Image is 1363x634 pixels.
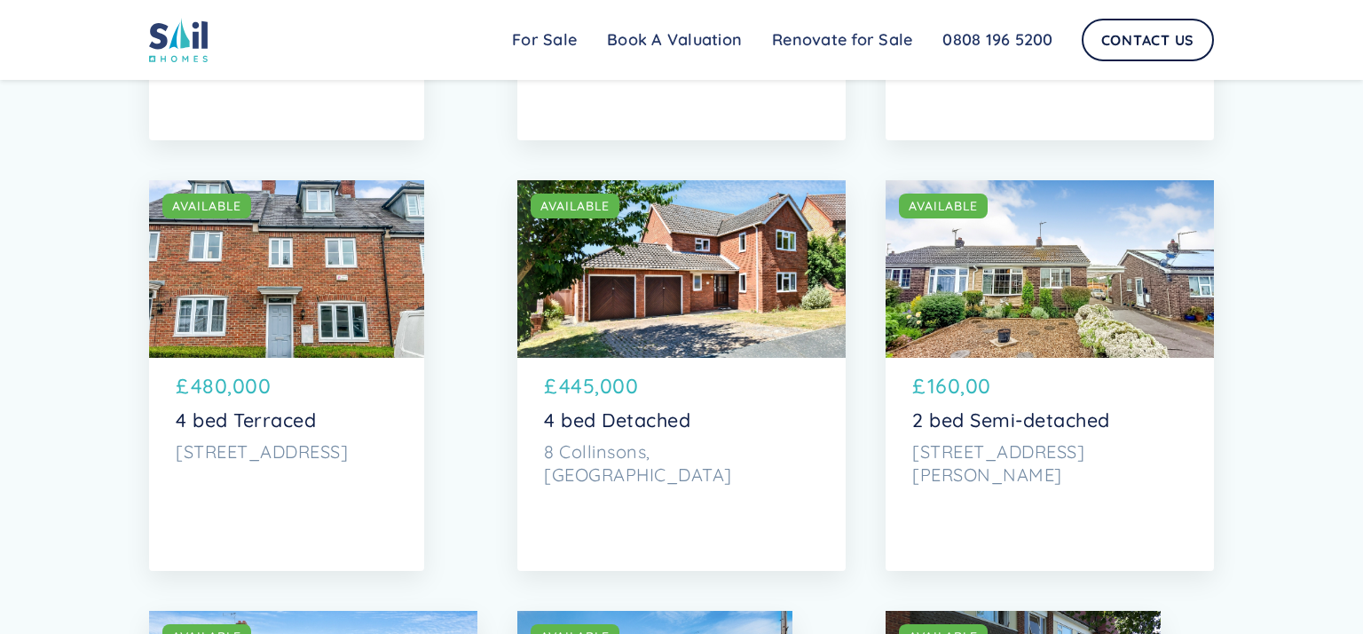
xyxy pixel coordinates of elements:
a: AVAILABLE£445,0004 bed Detached8 Collinsons, [GEOGRAPHIC_DATA] [517,180,846,571]
a: Contact Us [1082,19,1215,61]
p: 4 bed Terraced [176,408,398,432]
p: 2 bed Semi-detached [912,408,1187,432]
p: 4 bed Detached [544,408,819,432]
a: 0808 196 5200 [927,22,1068,58]
p: £ [912,371,926,402]
div: AVAILABLE [540,197,610,215]
div: AVAILABLE [909,197,978,215]
a: Book A Valuation [592,22,757,58]
a: Renovate for Sale [757,22,927,58]
img: sail home logo colored [149,18,208,62]
p: [STREET_ADDRESS][PERSON_NAME] [912,440,1187,487]
p: £ [176,371,189,402]
div: AVAILABLE [172,197,241,215]
a: For Sale [497,22,592,58]
p: [STREET_ADDRESS] [176,440,398,464]
a: AVAILABLE£480,0004 bed Terraced[STREET_ADDRESS] [149,180,424,571]
p: 445,000 [559,371,639,402]
p: 480,000 [191,371,272,402]
p: £ [544,371,557,402]
p: 8 Collinsons, [GEOGRAPHIC_DATA] [544,440,819,487]
p: 160,00 [927,371,991,402]
a: AVAILABLE£160,002 bed Semi-detached[STREET_ADDRESS][PERSON_NAME] [886,180,1214,571]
